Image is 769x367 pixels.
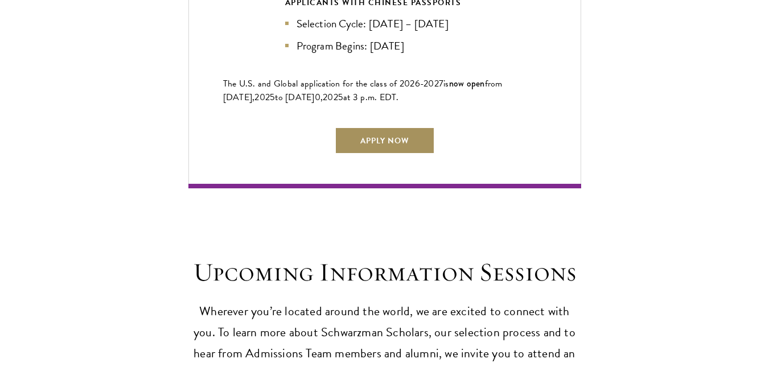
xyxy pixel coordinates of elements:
[338,90,343,104] span: 5
[415,77,420,90] span: 6
[420,77,439,90] span: -202
[223,77,503,104] span: from [DATE],
[439,77,443,90] span: 7
[270,90,275,104] span: 5
[275,90,314,104] span: to [DATE]
[320,90,323,104] span: ,
[323,90,338,104] span: 202
[285,38,484,54] li: Program Begins: [DATE]
[443,77,449,90] span: is
[188,257,581,288] h2: Upcoming Information Sessions
[315,90,320,104] span: 0
[223,77,415,90] span: The U.S. and Global application for the class of 202
[343,90,399,104] span: at 3 p.m. EDT.
[335,127,435,154] a: Apply Now
[285,15,484,32] li: Selection Cycle: [DATE] – [DATE]
[449,77,485,90] span: now open
[254,90,270,104] span: 202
